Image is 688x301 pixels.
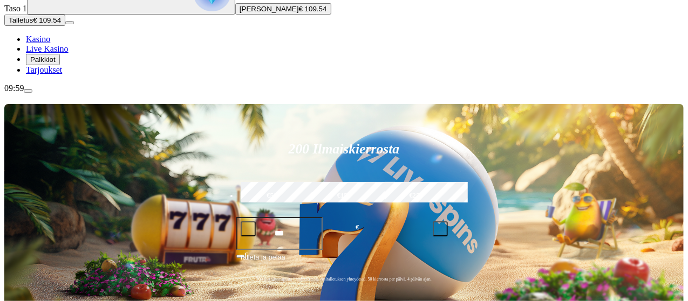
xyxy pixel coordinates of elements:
[26,65,62,74] a: Tarjoukset
[4,15,65,26] button: Talletusplus icon€ 109.54
[4,4,27,13] span: Taso 1
[4,83,24,93] span: 09:59
[33,16,61,24] span: € 109.54
[65,21,74,24] button: menu
[26,44,69,53] a: Live Kasino
[299,5,327,13] span: € 109.54
[236,251,452,272] button: Talleta ja pelaa
[4,34,684,75] nav: Main menu
[238,180,306,212] label: €50
[382,180,451,212] label: €250
[9,16,33,24] span: Talletus
[356,222,359,233] span: €
[235,3,331,15] button: [PERSON_NAME]€ 109.54
[24,89,32,93] button: menu
[30,55,56,64] span: Palkkiot
[245,251,248,257] span: €
[26,54,60,65] button: Palkkiot
[240,252,285,271] span: Talleta ja pelaa
[241,221,256,236] button: minus icon
[310,180,378,212] label: €150
[240,5,299,13] span: [PERSON_NAME]
[433,221,448,236] button: plus icon
[26,34,50,44] a: Kasino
